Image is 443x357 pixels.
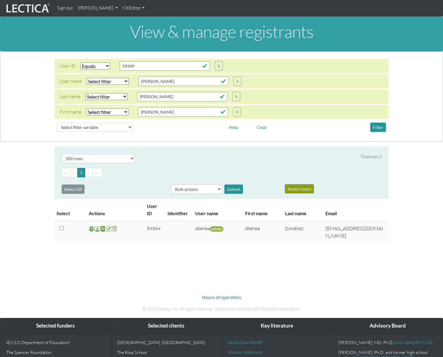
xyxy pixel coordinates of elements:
a: One Laptop Per Child [394,340,432,345]
button: Select All [62,185,85,194]
button: Import users [285,184,314,194]
button: Go to page 1 [77,168,85,177]
div: Submit [224,185,243,194]
button: X [233,107,241,117]
td: Atenea [241,221,281,243]
p: © 2025 Lectica, Inc. All rights reserved. Lectica is a not for profit 501(c)(3) corporation. [55,306,389,312]
a: CKEditor [120,2,147,14]
th: Identifier [164,199,192,221]
span: reports [100,225,106,232]
th: Last name [281,199,321,221]
span: Admin [210,226,224,232]
th: Email [322,199,389,221]
div: Total users 1 [361,154,382,160]
a: About DiscoTest® [228,340,262,345]
button: Filter [370,123,386,132]
a: [PERSON_NAME] [75,2,120,14]
div: Advisory Board [332,318,443,334]
div: Selected funders [0,318,111,334]
td: [EMAIL_ADDRESS][DOMAIN_NAME] [322,221,389,243]
td: Atenea [192,221,242,243]
div: User ID [60,62,75,69]
button: X [215,61,223,71]
p: The Ross School [117,350,215,355]
td: 59349 [143,221,164,243]
div: Last name [60,93,81,100]
a: Sign out [55,2,75,14]
td: Giménez [281,221,321,243]
span: account update [106,225,112,232]
th: User name [192,199,242,221]
p: [PERSON_NAME], MD, Ph.D., [338,340,437,345]
span: delete [112,225,117,232]
div: User name [60,78,82,85]
th: Select [55,199,85,221]
a: Mission statement [228,350,263,355]
a: Help [226,124,241,129]
button: X [233,77,241,86]
th: Actions [85,199,143,221]
ul: Pagination [62,168,382,177]
a: Hours of operation [202,294,241,300]
p: [GEOGRAPHIC_DATA], [GEOGRAPHIC_DATA] [117,340,215,345]
div: Key literature [222,318,332,334]
p: IES (US Department of Education) [6,340,105,345]
div: Selected clients [111,318,221,334]
button: X [232,92,240,101]
p: The Spencer Foundation [6,350,105,355]
span: Staff [94,225,100,232]
h1: View & manage registrants [5,22,438,41]
img: lecticalive [5,3,50,14]
th: User ID [143,199,164,221]
button: Clear [254,123,270,132]
div: First name [60,108,82,115]
th: First name [241,199,281,221]
button: Help [226,123,241,132]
